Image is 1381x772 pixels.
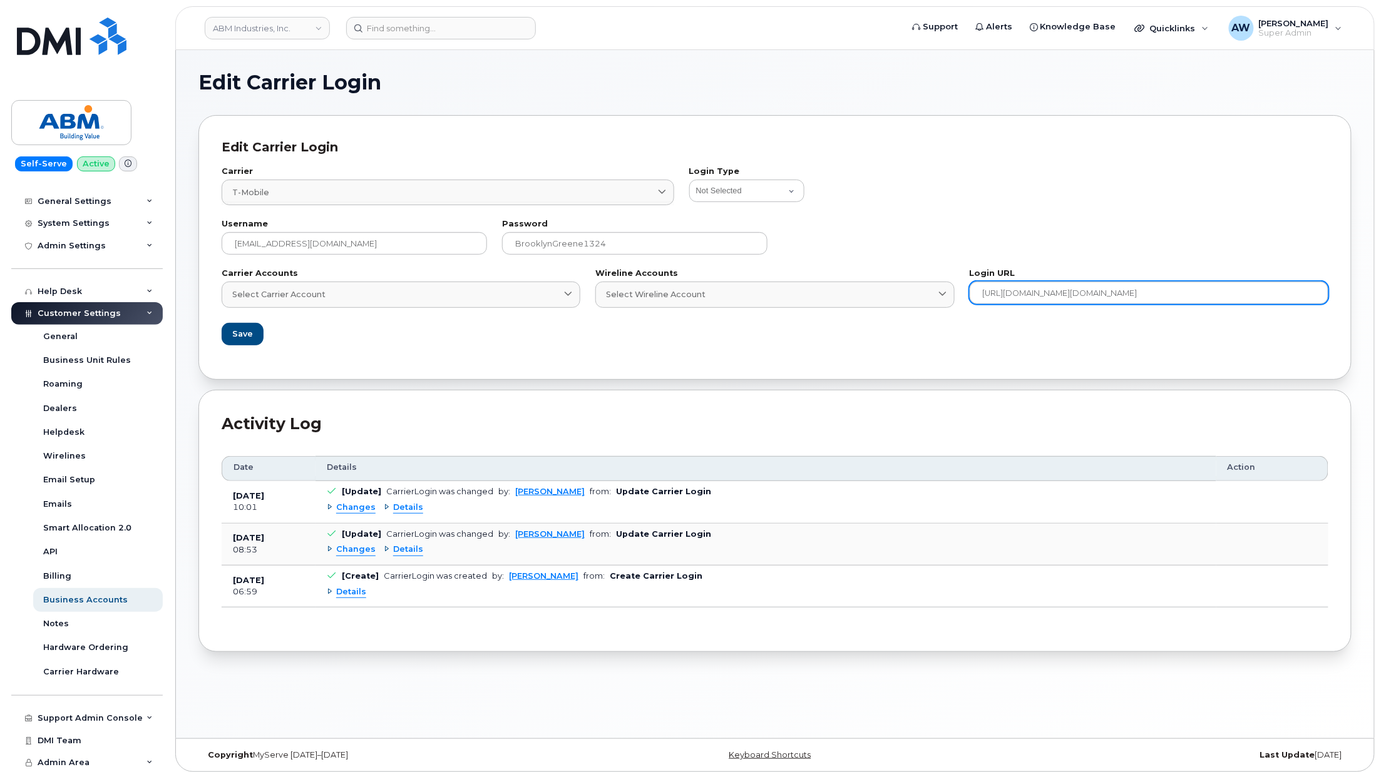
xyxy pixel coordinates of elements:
[386,529,493,539] div: CarrierLogin was changed
[393,544,423,556] span: Details
[198,750,583,760] div: MyServe [DATE]–[DATE]
[583,571,605,581] span: from:
[970,270,1328,278] label: Login URL
[616,529,711,539] b: Update Carrier Login
[595,282,954,307] a: Select Wireline Account
[327,462,357,473] span: Details
[342,571,379,581] b: [Create]
[729,750,811,759] a: Keyboard Shortcuts
[222,168,674,176] label: Carrier
[233,544,304,556] div: 08:53
[222,282,580,307] a: Select Carrier Account
[509,571,578,581] a: [PERSON_NAME]
[342,529,381,539] b: [Update]
[222,270,580,278] label: Carrier Accounts
[590,487,611,496] span: from:
[233,491,264,500] b: [DATE]
[393,502,423,514] span: Details
[515,487,585,496] a: [PERSON_NAME]
[208,750,253,759] strong: Copyright
[222,413,1328,435] div: Activity Log
[492,571,504,581] span: by:
[616,487,711,496] b: Update Carrier Login
[232,328,253,340] span: Save
[222,138,1328,156] div: Edit Carrier Login
[595,270,954,278] label: Wireline Accounts
[232,288,326,300] span: Select Carrier Account
[606,288,706,300] span: Select Wireline Account
[342,487,381,496] b: [Update]
[515,529,585,539] a: [PERSON_NAME]
[689,168,1328,176] label: Login Type
[498,487,510,496] span: by:
[590,529,611,539] span: from:
[386,487,493,496] div: CarrierLogin was changed
[498,529,510,539] span: by:
[233,502,304,513] div: 10:01
[336,502,376,514] span: Changes
[234,462,254,473] span: Date
[967,750,1352,760] div: [DATE]
[233,533,264,542] b: [DATE]
[384,571,487,581] div: CarrierLogin was created
[233,576,264,585] b: [DATE]
[198,73,381,92] span: Edit Carrier Login
[232,186,269,198] span: T-Mobile
[233,586,304,597] div: 06:59
[336,586,366,598] span: Details
[222,180,674,205] a: T-Mobile
[502,220,768,228] label: Password
[1216,456,1328,481] th: Action
[222,323,264,345] button: Save
[336,544,376,556] span: Changes
[222,220,487,228] label: Username
[610,571,702,581] b: Create Carrier Login
[1260,750,1315,759] strong: Last Update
